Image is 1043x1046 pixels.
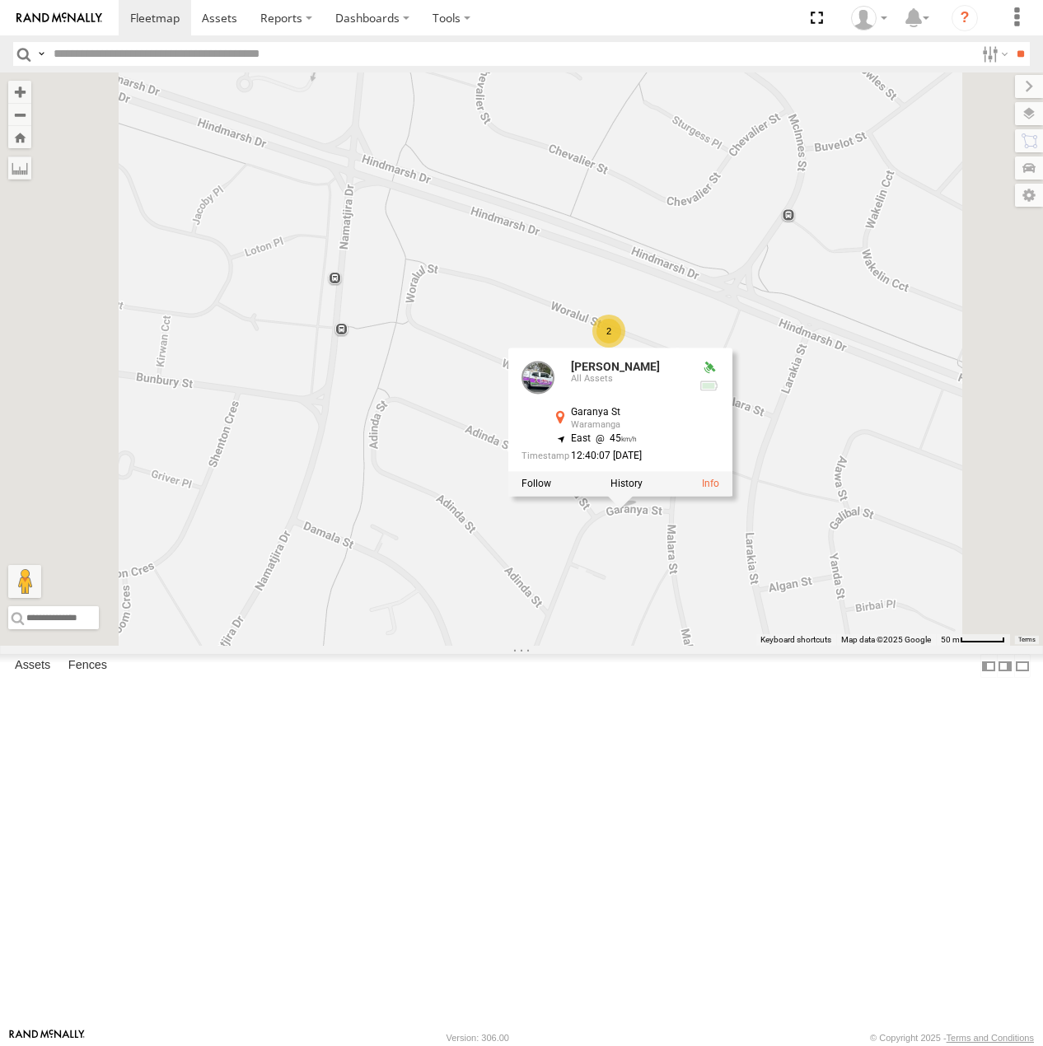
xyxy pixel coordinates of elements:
[571,361,660,374] a: [PERSON_NAME]
[975,42,1011,66] label: Search Filter Options
[35,42,48,66] label: Search Query
[845,6,893,30] div: Helen Mason
[947,1033,1034,1043] a: Terms and Conditions
[60,655,115,678] label: Fences
[997,654,1013,678] label: Dock Summary Table to the Right
[941,635,960,644] span: 50 m
[7,655,58,678] label: Assets
[699,380,719,393] div: No voltage information received from this device.
[699,397,719,410] div: GSM Signal = 2
[841,635,931,644] span: Map data ©2025 Google
[760,634,831,646] button: Keyboard shortcuts
[8,156,31,180] label: Measure
[702,479,719,490] a: View Asset Details
[521,362,554,395] a: View Asset Details
[8,81,31,103] button: Zoom in
[610,479,643,490] label: View Asset History
[1015,184,1043,207] label: Map Settings
[592,315,625,348] div: 2
[699,362,719,375] div: Valid GPS Fix
[447,1033,509,1043] div: Version: 306.00
[8,103,31,126] button: Zoom out
[952,5,978,31] i: ?
[1018,637,1036,643] a: Terms (opens in new tab)
[980,654,997,678] label: Dock Summary Table to the Left
[521,479,551,490] label: Realtime tracking of Asset
[936,634,1010,646] button: Map scale: 50 m per 51 pixels
[16,12,102,24] img: rand-logo.svg
[1014,654,1031,678] label: Hide Summary Table
[8,565,41,598] button: Drag Pegman onto the map to open Street View
[9,1030,85,1046] a: Visit our Website
[870,1033,1034,1043] div: © Copyright 2025 -
[571,432,591,444] span: East
[521,451,686,461] div: Date/time of location update
[571,374,686,384] div: All Assets
[8,126,31,148] button: Zoom Home
[591,432,638,444] span: 45
[571,420,686,430] div: Waramanga
[571,408,686,418] div: Garanya St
